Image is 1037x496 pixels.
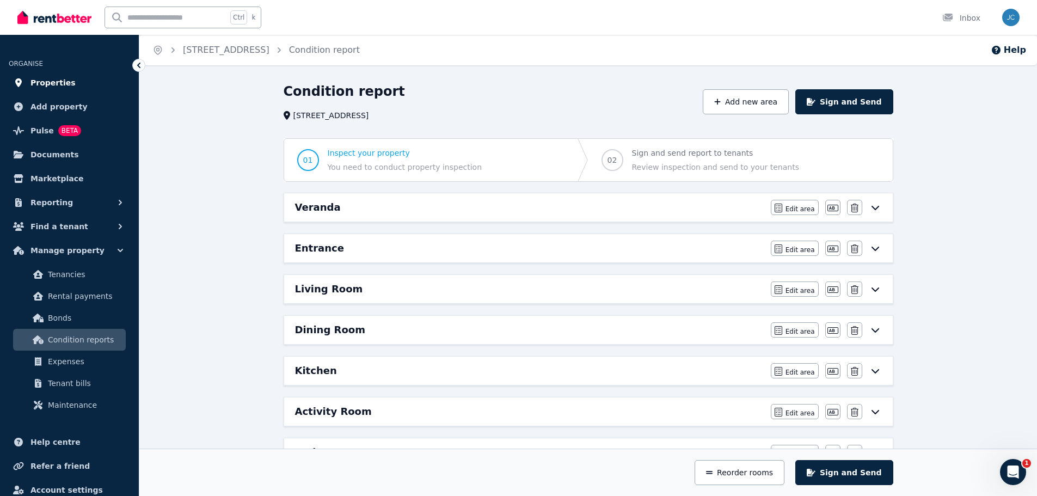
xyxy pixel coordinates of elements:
button: Find a tenant [9,216,130,237]
span: Reporting [30,196,73,209]
h6: Entrance [295,241,344,256]
a: Rental payments [13,285,126,307]
a: Tenant bills [13,372,126,394]
a: Marketplace [9,168,130,189]
a: Refer a friend [9,455,130,477]
span: ORGANISE [9,60,43,68]
span: Ctrl [230,10,247,25]
button: Help [991,44,1026,57]
button: Manage property [9,240,130,261]
span: Documents [30,148,79,161]
button: Reorder rooms [695,460,784,485]
span: k [251,13,255,22]
span: Tenant bills [48,377,121,390]
button: Sign and Send [795,89,893,114]
a: Condition report [289,45,360,55]
a: Add property [9,96,130,118]
button: Add new area [703,89,789,114]
button: Edit area [771,445,819,460]
span: Find a tenant [30,220,88,233]
h6: Veranda [295,200,341,215]
button: Edit area [771,200,819,215]
span: Marketplace [30,172,83,185]
button: Edit area [771,281,819,297]
a: Maintenance [13,394,126,416]
span: You need to conduct property inspection [328,162,482,173]
span: Edit area [786,327,815,336]
span: Edit area [786,409,815,418]
img: RentBetter [17,9,91,26]
span: Add property [30,100,88,113]
button: Edit area [771,322,819,338]
span: Expenses [48,355,121,368]
a: [STREET_ADDRESS] [183,45,269,55]
button: Edit area [771,363,819,378]
span: Bonds [48,311,121,324]
nav: Progress [284,138,893,182]
span: Rental payments [48,290,121,303]
span: Sign and send report to tenants [632,148,799,158]
img: Jenny Chiang [1002,9,1020,26]
span: Maintenance [48,399,121,412]
span: 01 [303,155,313,166]
h1: Condition report [284,83,405,100]
a: Help centre [9,431,130,453]
h6: Kitchen [295,363,337,378]
span: Edit area [786,368,815,377]
span: 1 [1022,459,1031,468]
span: Review inspection and send to your tenants [632,162,799,173]
span: Pulse [30,124,54,137]
button: Sign and Send [795,460,893,485]
h6: Dining Room [295,322,365,338]
span: Inspect your property [328,148,482,158]
span: 02 [608,155,617,166]
span: Edit area [786,205,815,213]
span: Help centre [30,436,81,449]
iframe: Intercom live chat [1000,459,1026,485]
h6: Activity Room [295,404,372,419]
button: Edit area [771,241,819,256]
span: [STREET_ADDRESS] [293,110,369,121]
nav: Breadcrumb [139,35,373,65]
span: Edit area [786,246,815,254]
a: Bonds [13,307,126,329]
span: Condition reports [48,333,121,346]
button: Reporting [9,192,130,213]
a: Condition reports [13,329,126,351]
h6: Bedroom Front [295,445,377,460]
span: Edit area [786,286,815,295]
div: Inbox [942,13,980,23]
span: Tenancies [48,268,121,281]
span: Manage property [30,244,105,257]
span: BETA [58,125,81,136]
a: PulseBETA [9,120,130,142]
a: Tenancies [13,264,126,285]
span: Refer a friend [30,460,90,473]
a: Expenses [13,351,126,372]
h6: Living Room [295,281,363,297]
button: Edit area [771,404,819,419]
span: Properties [30,76,76,89]
a: Properties [9,72,130,94]
a: Documents [9,144,130,166]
